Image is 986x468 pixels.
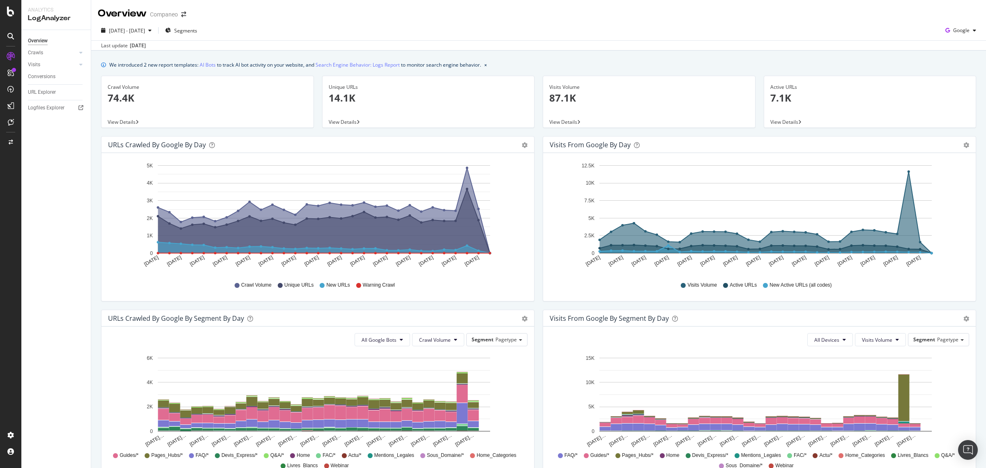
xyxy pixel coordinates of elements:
text: [DATE] [418,255,434,267]
text: [DATE] [166,255,182,267]
span: FAQ/* [196,452,209,459]
text: 6K [147,355,153,361]
text: [DATE] [235,255,251,267]
text: [DATE] [859,255,876,267]
span: FAQ/* [564,452,578,459]
div: URLs Crawled by Google By Segment By Day [108,314,244,322]
text: [DATE] [281,255,297,267]
div: Analytics [28,7,84,14]
div: Active URLs [770,83,970,91]
span: Home_Categories [845,452,885,459]
span: FAC/* [794,452,806,459]
div: URL Explorer [28,88,56,97]
text: [DATE] [745,255,761,267]
span: Active URLs [730,282,757,289]
span: Visits Volume [687,282,717,289]
text: [DATE] [372,255,389,267]
text: 10K [586,181,594,186]
span: Sous_Domaine/* [427,452,464,459]
span: Livres_Blancs [898,452,928,459]
a: Crawls [28,49,77,57]
div: We introduced 2 new report templates: to track AI bot activity on your website, and to monitor se... [109,60,481,69]
text: 1K [147,233,153,239]
a: AI Bots [200,60,216,69]
svg: A chart. [550,160,965,274]
text: 3K [147,198,153,204]
text: 5K [588,215,594,221]
svg: A chart. [108,353,523,448]
div: Visits from Google By Segment By Day [550,314,669,322]
text: 5K [588,404,594,410]
text: [DATE] [395,255,411,267]
span: Warning Crawl [363,282,395,289]
svg: A chart. [108,160,523,274]
button: Google [942,24,979,37]
text: [DATE] [258,255,274,267]
text: 0 [150,429,153,434]
text: 0 [592,429,594,434]
p: 7.1K [770,91,970,105]
button: Segments [162,24,200,37]
text: [DATE] [654,255,670,267]
span: Actu/* [348,452,362,459]
a: Logfiles Explorer [28,104,85,112]
span: Pages_Hubs/* [151,452,183,459]
span: Pagetype [937,336,958,343]
text: [DATE] [326,255,343,267]
button: Crawl Volume [412,333,464,346]
p: 74.4K [108,91,307,105]
text: [DATE] [608,255,624,267]
span: Home_Categories [477,452,516,459]
a: URL Explorer [28,88,85,97]
text: 2K [147,215,153,221]
a: Search Engine Behavior: Logs Report [316,60,400,69]
span: [DATE] - [DATE] [109,27,145,34]
text: [DATE] [585,255,601,267]
text: 10K [586,380,594,385]
text: [DATE] [143,255,159,267]
text: [DATE] [464,255,480,267]
div: Companeo [150,10,178,19]
div: gear [963,142,969,148]
text: [DATE] [349,255,366,267]
span: Devis_Express/* [221,452,258,459]
span: Segment [472,336,493,343]
div: Overview [98,7,147,21]
span: All Devices [814,336,839,343]
p: 14.1K [329,91,528,105]
button: All Devices [807,333,853,346]
a: Conversions [28,72,85,81]
text: 0 [150,250,153,256]
span: Devis_Express/* [692,452,728,459]
button: close banner [482,59,489,71]
button: Visits Volume [855,333,906,346]
div: Last update [101,42,146,49]
div: URLs Crawled by Google by day [108,141,206,149]
text: 0 [592,250,594,256]
div: Conversions [28,72,55,81]
span: Pagetype [495,336,517,343]
span: Guides/* [590,452,609,459]
span: View Details [329,118,357,125]
div: gear [522,142,528,148]
div: gear [963,316,969,322]
text: [DATE] [791,255,807,267]
div: Visits [28,60,40,69]
a: Overview [28,37,85,45]
text: [DATE] [212,255,228,267]
div: LogAnalyzer [28,14,84,23]
text: [DATE] [882,255,899,267]
text: [DATE] [303,255,320,267]
span: View Details [108,118,136,125]
div: Open Intercom Messenger [958,440,978,460]
span: Q&A/* [941,452,955,459]
text: [DATE] [722,255,739,267]
text: 2K [147,404,153,410]
text: [DATE] [905,255,922,267]
span: Segment [913,336,935,343]
span: Crawl Volume [419,336,451,343]
div: info banner [101,60,976,69]
div: Visits Volume [549,83,749,91]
